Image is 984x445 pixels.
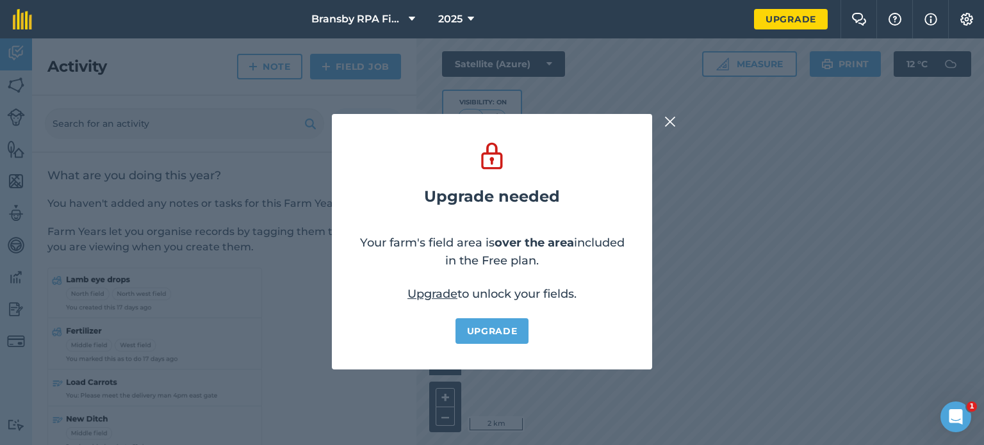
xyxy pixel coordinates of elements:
[940,401,971,432] iframe: Intercom live chat
[13,9,32,29] img: fieldmargin Logo
[959,13,974,26] img: A cog icon
[495,236,574,250] strong: over the area
[424,188,560,206] h2: Upgrade needed
[438,12,463,27] span: 2025
[407,285,577,303] p: to unlock your fields.
[664,114,676,129] img: svg+xml;base64,PHN2ZyB4bWxucz0iaHR0cDovL3d3dy53My5vcmcvMjAwMC9zdmciIHdpZHRoPSIyMiIgaGVpZ2h0PSIzMC...
[407,287,457,301] a: Upgrade
[357,234,627,270] p: Your farm's field area is included in the Free plan.
[887,13,903,26] img: A question mark icon
[924,12,937,27] img: svg+xml;base64,PHN2ZyB4bWxucz0iaHR0cDovL3d3dy53My5vcmcvMjAwMC9zdmciIHdpZHRoPSIxNyIgaGVpZ2h0PSIxNy...
[851,13,867,26] img: Two speech bubbles overlapping with the left bubble in the forefront
[311,12,404,27] span: Bransby RPA Field Numbers
[967,401,977,412] span: 1
[754,9,828,29] a: Upgrade
[455,318,529,344] a: Upgrade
